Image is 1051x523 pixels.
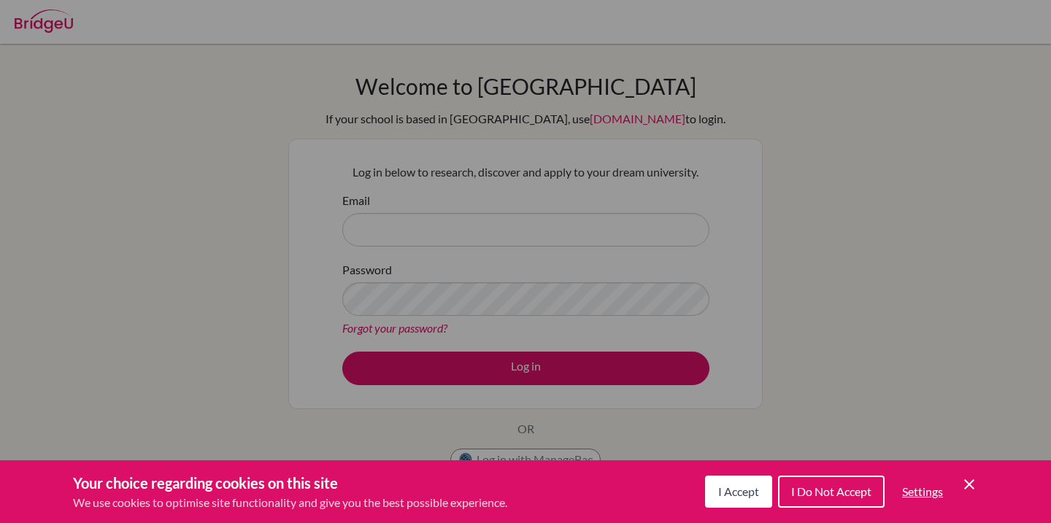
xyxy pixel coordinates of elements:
button: I Do Not Accept [778,476,885,508]
h3: Your choice regarding cookies on this site [73,472,507,494]
span: Settings [902,484,943,498]
p: We use cookies to optimise site functionality and give you the best possible experience. [73,494,507,511]
span: I Do Not Accept [791,484,871,498]
span: I Accept [718,484,759,498]
button: I Accept [705,476,772,508]
button: Settings [890,477,955,506]
button: Save and close [960,476,978,493]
